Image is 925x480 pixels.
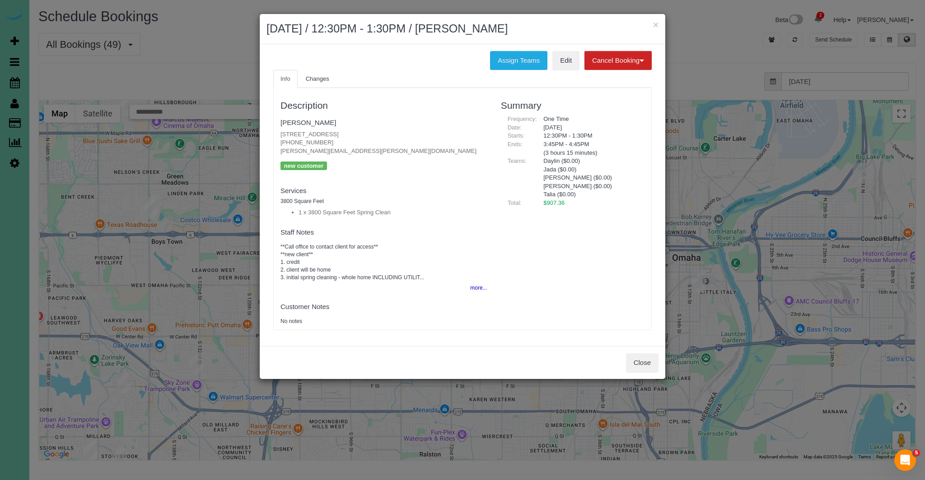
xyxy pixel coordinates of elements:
button: more... [465,282,487,295]
li: [PERSON_NAME] ($0.00) [543,182,638,191]
span: Info [280,75,290,82]
h3: Summary [501,100,645,111]
div: 3:45PM - 4:45PM (3 hours 15 minutes) [537,140,645,157]
li: [PERSON_NAME] ($0.00) [543,174,638,182]
button: Cancel Booking [584,51,652,70]
li: Talia ($0.00) [543,190,638,199]
p: new customer [280,162,327,170]
h2: [DATE] / 12:30PM - 1:30PM / [PERSON_NAME] [266,21,659,37]
span: 5 [913,449,920,457]
h5: 3800 Square Feet [280,198,487,204]
iframe: Intercom live chat [894,449,916,471]
div: 12:30PM - 1:30PM [537,132,645,140]
li: Daylin ($0.00) [543,157,638,166]
span: Date: [508,124,522,131]
span: Changes [306,75,329,82]
h3: Description [280,100,487,111]
a: Changes [299,70,336,88]
span: Frequency: [508,115,537,122]
h4: Customer Notes [280,303,487,311]
button: Close [626,353,659,372]
a: Edit [552,51,579,70]
span: Teams: [508,157,527,164]
span: Ends: [508,141,523,148]
div: [DATE] [537,124,645,132]
pre: **Call office to contact client for access** **new client** 1. credit 2. client will be home 3. i... [280,243,487,282]
button: × [653,20,659,29]
a: [PERSON_NAME] [280,119,336,126]
span: Total: [508,199,522,206]
pre: No notes [280,318,487,325]
li: Jada ($0.00) [543,166,638,174]
div: One Time [537,115,645,124]
span: Starts: [508,132,525,139]
a: Info [273,70,298,88]
p: [STREET_ADDRESS] [PHONE_NUMBER] [PERSON_NAME][EMAIL_ADDRESS][PERSON_NAME][DOMAIN_NAME] [280,130,487,156]
li: 1 x 3800 Square Feet Spring Clean [299,208,487,217]
h4: Services [280,187,487,195]
button: Assign Teams [490,51,547,70]
span: $907.36 [543,199,565,206]
h4: Staff Notes [280,229,487,236]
